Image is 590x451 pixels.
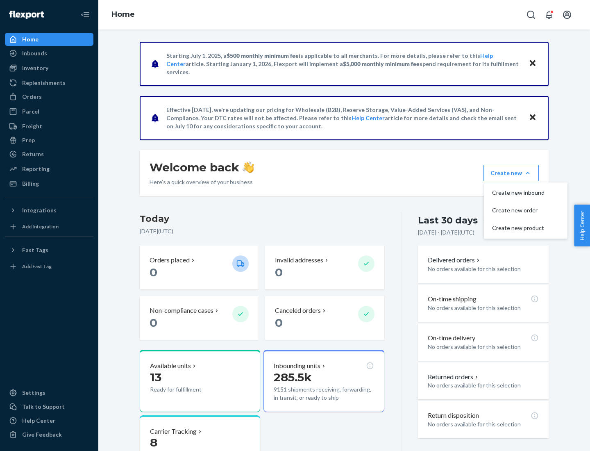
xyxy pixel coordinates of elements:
[22,389,45,397] div: Settings
[265,296,384,340] button: Canceled orders 0
[5,177,93,190] a: Billing
[428,294,477,304] p: On-time shipping
[343,60,420,67] span: $5,000 monthly minimum fee
[486,219,566,237] button: Create new product
[150,385,226,394] p: Ready for fulfillment
[22,206,57,214] div: Integrations
[150,361,191,371] p: Available units
[274,385,374,402] p: 9151 shipments receiving, forwarding, in transit, or ready to ship
[5,134,93,147] a: Prep
[111,10,135,19] a: Home
[22,79,66,87] div: Replenishments
[105,3,141,27] ol: breadcrumbs
[428,255,481,265] button: Delivered orders
[22,180,39,188] div: Billing
[140,212,384,225] h3: Today
[22,64,48,72] div: Inventory
[150,160,254,175] h1: Welcome back
[486,184,566,202] button: Create new inbound
[5,105,93,118] a: Parcel
[275,306,321,315] p: Canceled orders
[492,190,545,196] span: Create new inbound
[428,372,480,382] button: Returned orders
[5,162,93,175] a: Reporting
[274,361,320,371] p: Inbounding units
[559,7,575,23] button: Open account menu
[166,106,521,130] p: Effective [DATE], we're updating our pricing for Wholesale (B2B), Reserve Storage, Value-Added Se...
[22,136,35,144] div: Prep
[9,11,44,19] img: Flexport logo
[77,7,93,23] button: Close Navigation
[275,316,283,330] span: 0
[492,207,545,213] span: Create new order
[428,333,475,343] p: On-time delivery
[574,205,590,246] button: Help Center
[428,343,539,351] p: No orders available for this selection
[22,35,39,43] div: Home
[5,386,93,399] a: Settings
[265,246,384,289] button: Invalid addresses 0
[22,417,55,425] div: Help Center
[275,255,323,265] p: Invalid addresses
[5,33,93,46] a: Home
[5,90,93,103] a: Orders
[5,428,93,441] button: Give Feedback
[418,214,478,227] div: Last 30 days
[428,304,539,312] p: No orders available for this selection
[352,114,385,121] a: Help Center
[428,265,539,273] p: No orders available for this selection
[22,107,39,116] div: Parcel
[5,260,93,273] a: Add Fast Tag
[150,306,213,315] p: Non-compliance cases
[428,411,479,420] p: Return disposition
[428,420,539,428] p: No orders available for this selection
[418,228,474,237] p: [DATE] - [DATE] ( UTC )
[243,162,254,173] img: hand-wave emoji
[492,225,545,231] span: Create new product
[22,263,52,270] div: Add Fast Tag
[22,150,44,158] div: Returns
[275,265,283,279] span: 0
[5,204,93,217] button: Integrations
[5,400,93,413] a: Talk to Support
[22,49,47,57] div: Inbounds
[166,52,521,76] p: Starting July 1, 2025, a is applicable to all merchants. For more details, please refer to this a...
[22,93,42,101] div: Orders
[150,435,157,449] span: 8
[486,202,566,219] button: Create new order
[22,430,62,439] div: Give Feedback
[5,414,93,427] a: Help Center
[22,223,59,230] div: Add Integration
[150,427,197,436] p: Carrier Tracking
[5,61,93,75] a: Inventory
[140,350,260,412] button: Available units13Ready for fulfillment
[150,178,254,186] p: Here’s a quick overview of your business
[483,165,539,181] button: Create newCreate new inboundCreate new orderCreate new product
[527,112,538,124] button: Close
[263,350,384,412] button: Inbounding units285.5k9151 shipments receiving, forwarding, in transit, or ready to ship
[22,403,65,411] div: Talk to Support
[5,148,93,161] a: Returns
[227,52,299,59] span: $500 monthly minimum fee
[527,58,538,70] button: Close
[523,7,539,23] button: Open Search Box
[150,316,157,330] span: 0
[22,246,48,254] div: Fast Tags
[5,220,93,233] a: Add Integration
[140,227,384,235] p: [DATE] ( UTC )
[140,246,259,289] button: Orders placed 0
[5,120,93,133] a: Freight
[5,244,93,257] button: Fast Tags
[5,76,93,89] a: Replenishments
[150,265,157,279] span: 0
[140,296,259,340] button: Non-compliance cases 0
[428,381,539,389] p: No orders available for this selection
[22,122,42,130] div: Freight
[5,47,93,60] a: Inbounds
[150,255,190,265] p: Orders placed
[274,370,312,384] span: 285.5k
[541,7,557,23] button: Open notifications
